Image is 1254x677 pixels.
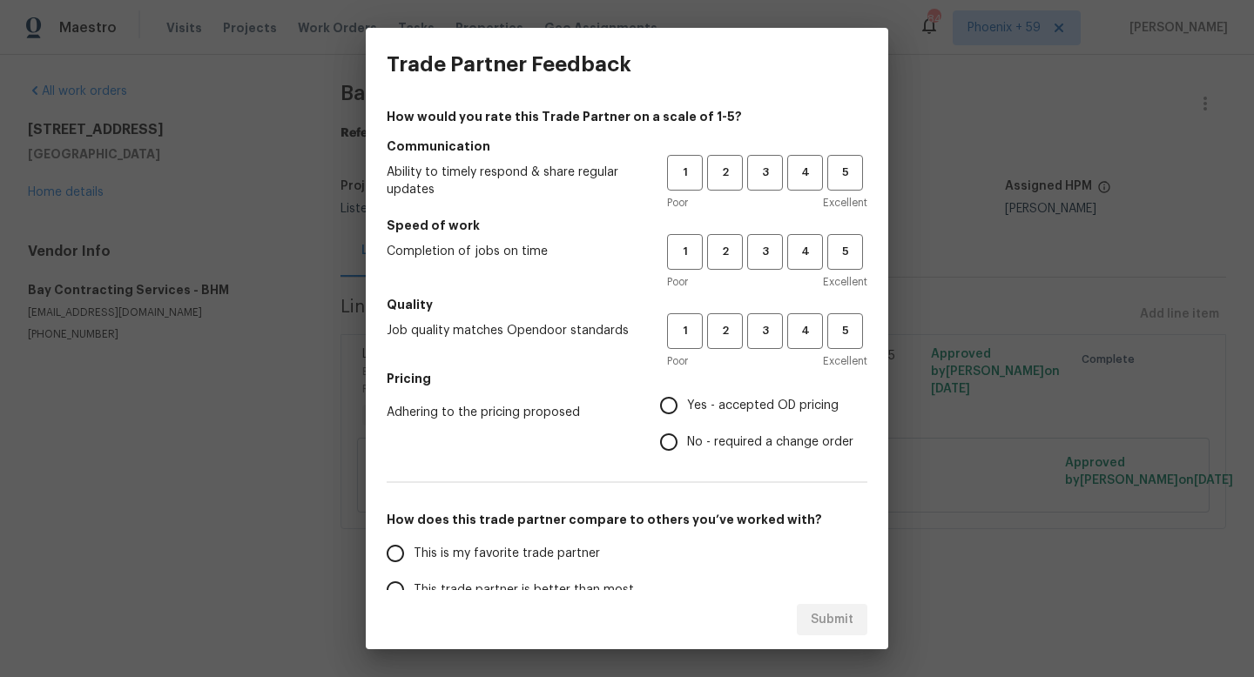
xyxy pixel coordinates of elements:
[823,273,867,291] span: Excellent
[387,52,631,77] h3: Trade Partner Feedback
[827,313,863,349] button: 5
[387,243,639,260] span: Completion of jobs on time
[827,234,863,270] button: 5
[829,321,861,341] span: 5
[387,108,867,125] h4: How would you rate this Trade Partner on a scale of 1-5?
[707,313,743,349] button: 2
[709,242,741,262] span: 2
[667,194,688,211] span: Poor
[789,242,821,262] span: 4
[747,313,783,349] button: 3
[667,352,688,370] span: Poor
[787,234,823,270] button: 4
[709,321,741,341] span: 2
[387,164,639,198] span: Ability to timely respond & share regular updates
[387,322,639,339] span: Job quality matches Opendoor standards
[823,352,867,370] span: Excellent
[823,194,867,211] span: Excellent
[749,163,781,183] span: 3
[789,321,821,341] span: 4
[709,163,741,183] span: 2
[667,234,703,270] button: 1
[687,433,853,452] span: No - required a change order
[667,273,688,291] span: Poor
[829,163,861,183] span: 5
[789,163,821,183] span: 4
[387,370,867,387] h5: Pricing
[787,313,823,349] button: 4
[749,242,781,262] span: 3
[660,387,867,460] div: Pricing
[829,242,861,262] span: 5
[414,581,634,600] span: This trade partner is better than most
[669,242,701,262] span: 1
[387,404,632,421] span: Adhering to the pricing proposed
[387,217,867,234] h5: Speed of work
[747,155,783,191] button: 3
[747,234,783,270] button: 3
[387,137,867,155] h5: Communication
[707,155,743,191] button: 2
[707,234,743,270] button: 2
[667,155,703,191] button: 1
[787,155,823,191] button: 4
[667,313,703,349] button: 1
[669,163,701,183] span: 1
[749,321,781,341] span: 3
[669,321,701,341] span: 1
[387,511,867,528] h5: How does this trade partner compare to others you’ve worked with?
[387,296,867,313] h5: Quality
[827,155,863,191] button: 5
[414,545,600,563] span: This is my favorite trade partner
[687,397,839,415] span: Yes - accepted OD pricing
